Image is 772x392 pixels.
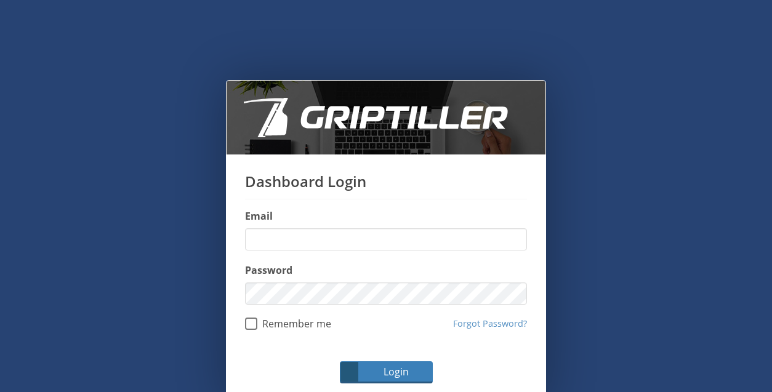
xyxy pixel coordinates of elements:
[340,361,433,383] button: Login
[245,209,527,223] label: Email
[245,173,527,199] h1: Dashboard Login
[257,318,331,330] span: Remember me
[245,263,527,278] label: Password
[360,364,432,379] span: Login
[453,317,527,330] a: Forgot Password?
